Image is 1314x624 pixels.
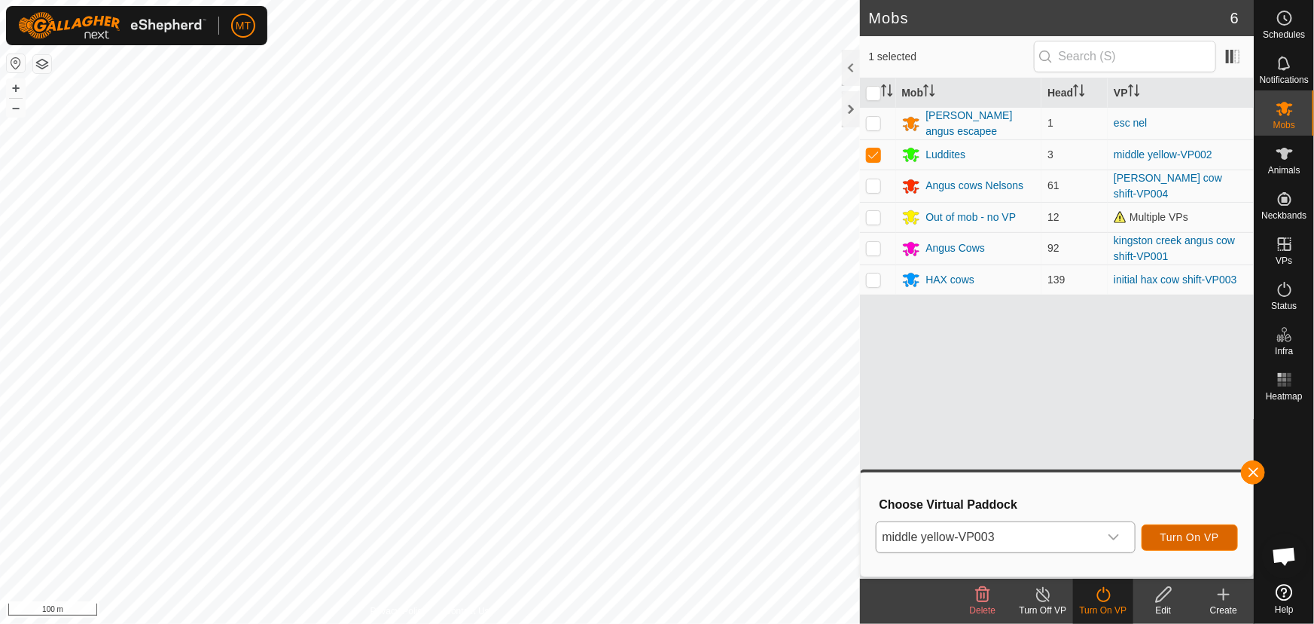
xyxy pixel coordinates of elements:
[1047,148,1053,161] span: 3
[869,49,1034,65] span: 1 selected
[1114,172,1222,200] a: [PERSON_NAME] cow shift-VP004
[370,604,427,618] a: Privacy Policy
[33,55,51,73] button: Map Layers
[1114,274,1236,286] a: initial hax cow shift-VP003
[970,605,996,616] span: Delete
[1108,78,1254,108] th: VP
[7,54,25,72] button: Reset Map
[923,87,935,99] p-sorticon: Activate to sort
[1266,392,1303,401] span: Heatmap
[1047,242,1059,254] span: 92
[1114,117,1147,129] a: esc nel
[1114,211,1188,223] span: Multiple VPs
[926,147,966,163] div: Luddites
[881,87,893,99] p-sorticon: Activate to sort
[1073,87,1085,99] p-sorticon: Activate to sort
[880,497,1239,512] h3: Choose Virtual Paddock
[1262,534,1307,579] div: Open chat
[1047,274,1065,286] span: 139
[1273,121,1295,130] span: Mobs
[7,79,25,97] button: +
[869,9,1230,27] h2: Mobs
[7,99,25,117] button: –
[1255,578,1314,620] a: Help
[926,108,1036,139] div: [PERSON_NAME] angus escapee
[1114,234,1235,262] a: kingston creek angus cow shift-VP001
[1261,211,1306,220] span: Neckbands
[1260,75,1309,84] span: Notifications
[444,604,489,618] a: Contact Us
[1041,78,1108,108] th: Head
[1275,605,1294,614] span: Help
[1047,211,1059,223] span: 12
[1114,148,1212,161] a: middle yellow-VP002
[1276,256,1292,265] span: VPs
[236,18,251,34] span: MT
[1271,301,1297,310] span: Status
[896,78,1042,108] th: Mob
[877,522,1099,552] span: middle yellow-VP003
[1034,41,1216,72] input: Search (S)
[1263,30,1305,39] span: Schedules
[1275,347,1293,356] span: Infra
[926,178,1024,194] div: Angus cows Nelsons
[1013,604,1073,617] div: Turn Off VP
[926,272,975,288] div: HAX cows
[1047,117,1053,129] span: 1
[1133,604,1194,617] div: Edit
[1099,522,1129,552] div: dropdown trigger
[1268,166,1300,175] span: Animals
[1047,179,1059,191] span: 61
[926,210,1017,225] div: Out of mob - no VP
[18,12,206,39] img: Gallagher Logo
[1194,604,1254,617] div: Create
[1230,7,1239,29] span: 6
[1128,87,1140,99] p-sorticon: Activate to sort
[1160,531,1219,543] span: Turn On VP
[926,240,986,256] div: Angus Cows
[1142,525,1238,551] button: Turn On VP
[1073,604,1133,617] div: Turn On VP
